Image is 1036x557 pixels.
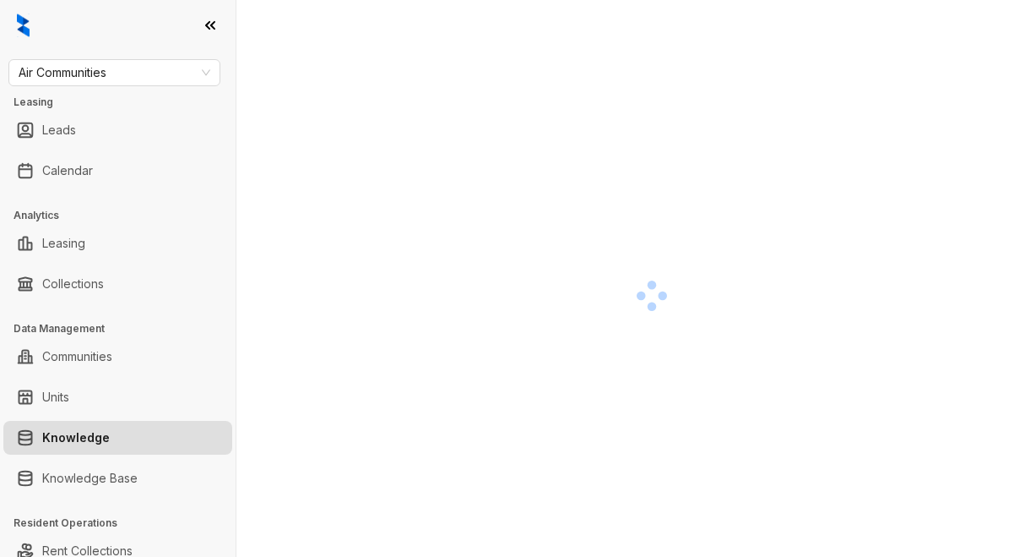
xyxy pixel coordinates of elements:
[42,461,138,495] a: Knowledge Base
[42,380,69,414] a: Units
[3,340,232,374] li: Communities
[14,321,236,336] h3: Data Management
[3,380,232,414] li: Units
[3,154,232,188] li: Calendar
[42,267,104,301] a: Collections
[19,60,210,85] span: Air Communities
[14,208,236,223] h3: Analytics
[42,421,110,455] a: Knowledge
[42,154,93,188] a: Calendar
[3,461,232,495] li: Knowledge Base
[14,516,236,531] h3: Resident Operations
[3,267,232,301] li: Collections
[14,95,236,110] h3: Leasing
[42,113,76,147] a: Leads
[17,14,30,37] img: logo
[42,227,85,260] a: Leasing
[42,340,112,374] a: Communities
[3,227,232,260] li: Leasing
[3,113,232,147] li: Leads
[3,421,232,455] li: Knowledge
